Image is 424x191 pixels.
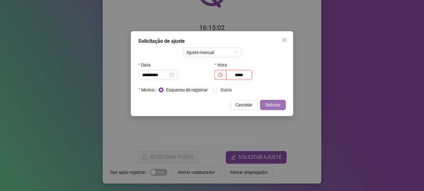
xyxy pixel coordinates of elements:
button: Solicitar [260,100,286,110]
button: Close [279,35,289,45]
label: Hora [214,60,231,70]
span: Outro [218,86,234,93]
span: Esqueceu de registrar [164,86,210,93]
span: Solicitar [265,101,281,108]
label: Data [138,60,155,70]
button: Cancelar [230,100,258,110]
label: Motivo [138,85,159,95]
div: Solicitação de ajuste [138,37,286,45]
span: close [282,37,287,42]
span: Cancelar [235,101,253,108]
span: clock-circle [218,73,223,77]
span: Ajuste manual [186,48,238,57]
